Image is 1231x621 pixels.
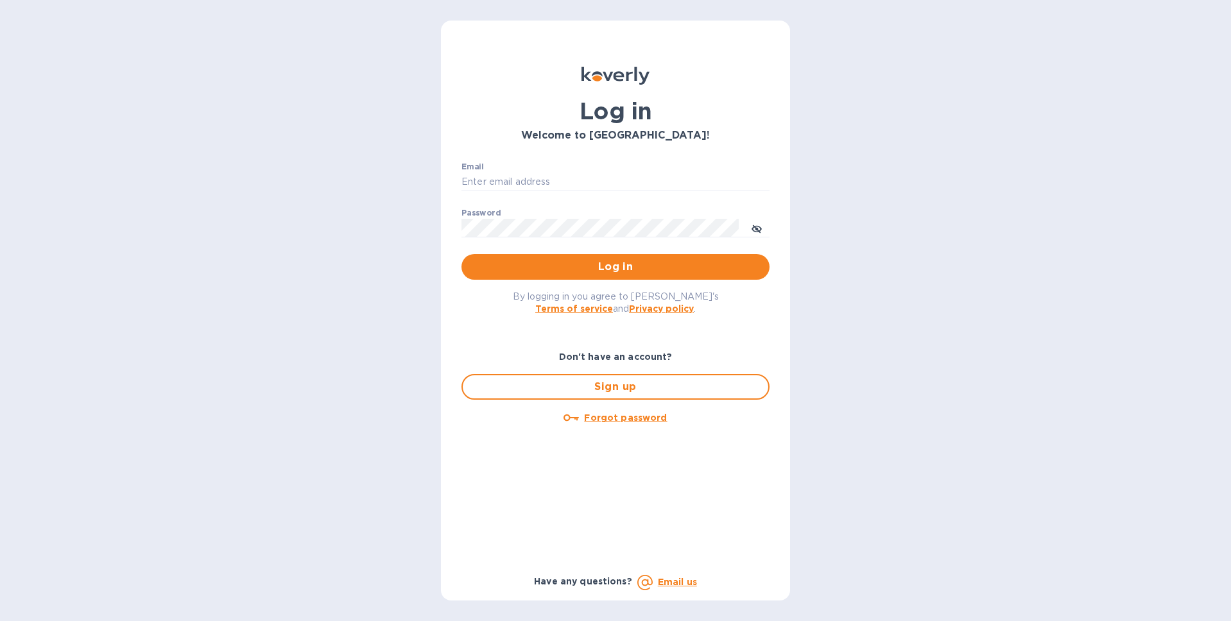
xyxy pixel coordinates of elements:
u: Forgot password [584,413,667,423]
label: Email [461,163,484,171]
label: Password [461,209,501,217]
button: Sign up [461,374,770,400]
a: Terms of service [535,303,613,314]
span: Sign up [473,379,758,395]
h3: Welcome to [GEOGRAPHIC_DATA]! [461,130,770,142]
a: Privacy policy [629,303,694,314]
input: Enter email address [461,173,770,192]
span: By logging in you agree to [PERSON_NAME]'s and . [513,291,719,314]
button: toggle password visibility [744,215,770,241]
h1: Log in [461,98,770,124]
b: Have any questions? [534,576,632,586]
span: Log in [472,259,759,275]
a: Email us [658,577,697,587]
b: Don't have an account? [559,352,673,362]
button: Log in [461,254,770,280]
img: Koverly [581,67,650,85]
